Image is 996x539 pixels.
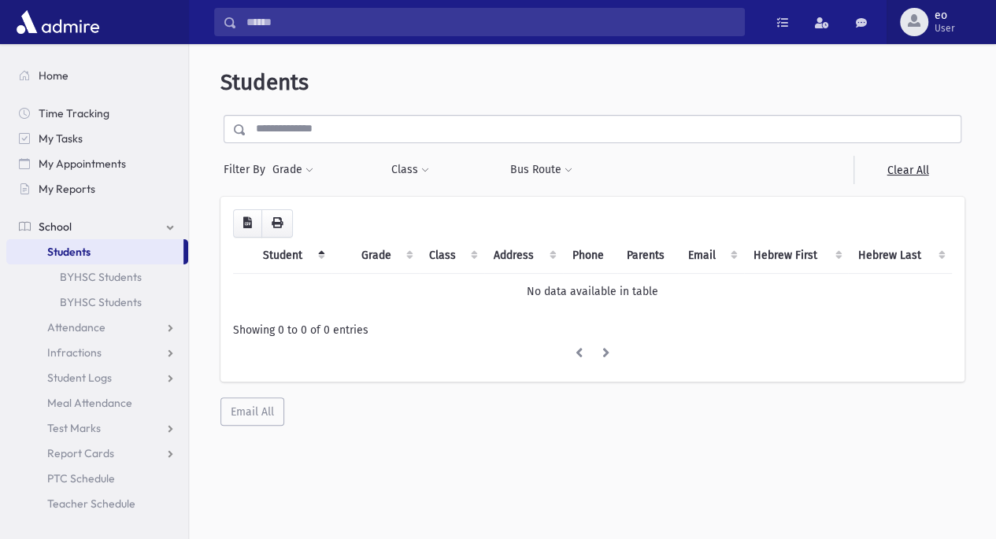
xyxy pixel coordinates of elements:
span: Students [47,245,91,259]
a: My Appointments [6,151,188,176]
span: Filter By [224,161,271,178]
span: eo [935,9,955,22]
th: Hebrew First: activate to sort column ascending [744,238,849,274]
a: BYHSC Students [6,290,188,315]
span: Student Logs [47,371,112,385]
button: Grade [271,156,313,184]
span: My Reports [39,182,95,196]
img: AdmirePro [13,6,103,38]
span: My Appointments [39,157,126,171]
button: Print [261,209,293,238]
span: Time Tracking [39,106,109,120]
span: Test Marks [47,421,101,435]
a: Report Cards [6,441,188,466]
a: Meal Attendance [6,390,188,415]
a: Clear All [853,156,961,184]
span: Infractions [47,345,102,360]
a: My Reports [6,176,188,201]
a: School [6,214,188,239]
th: Address: activate to sort column ascending [484,238,563,274]
a: Student Logs [6,365,188,390]
span: Students [220,69,309,95]
a: Test Marks [6,415,188,441]
span: Attendance [47,320,106,334]
span: Report Cards [47,446,114,460]
div: Showing 0 to 0 of 0 entries [233,322,952,338]
span: My Tasks [39,131,83,146]
span: School [39,220,72,234]
span: Home [39,68,68,83]
button: Email All [220,397,284,426]
span: Meal Attendance [47,396,132,410]
a: PTC Schedule [6,466,188,491]
button: Class [391,156,430,184]
span: User [935,22,955,35]
a: Home [6,63,188,88]
input: Search [237,8,744,36]
a: My Tasks [6,126,188,151]
a: Attendance [6,315,188,340]
a: Students [6,239,183,264]
span: Teacher Schedule [47,497,135,511]
td: No data available in table [233,273,952,309]
th: Parents [617,238,679,274]
button: CSV [233,209,262,238]
th: Hebrew Last: activate to sort column ascending [848,238,952,274]
th: Email: activate to sort column ascending [679,238,744,274]
a: Time Tracking [6,101,188,126]
th: Grade: activate to sort column ascending [352,238,420,274]
th: Class: activate to sort column ascending [420,238,484,274]
th: Student: activate to sort column descending [254,238,331,274]
span: PTC Schedule [47,471,115,485]
a: Infractions [6,340,188,365]
th: Phone [563,238,617,274]
a: BYHSC Students [6,264,188,290]
a: Teacher Schedule [6,491,188,516]
button: Bus Route [509,156,573,184]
